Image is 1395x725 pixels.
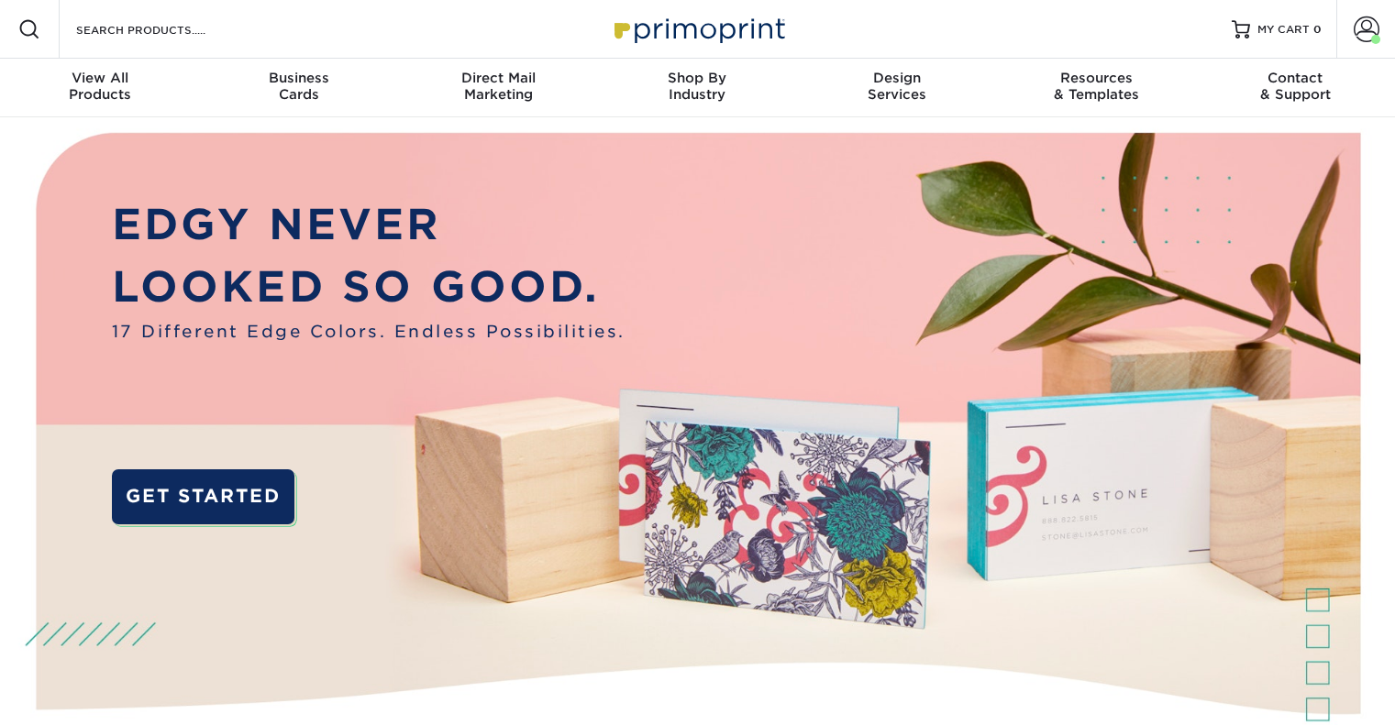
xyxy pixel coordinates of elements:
div: & Support [1196,70,1395,103]
a: Direct MailMarketing [399,59,598,117]
span: Resources [996,70,1195,86]
div: Cards [199,70,398,103]
div: Industry [598,70,797,103]
span: Shop By [598,70,797,86]
a: Shop ByIndustry [598,59,797,117]
div: Services [797,70,996,103]
a: GET STARTED [112,469,294,524]
span: Design [797,70,996,86]
input: SEARCH PRODUCTS..... [74,18,253,40]
p: EDGY NEVER [112,193,626,256]
a: DesignServices [797,59,996,117]
span: Business [199,70,398,86]
span: MY CART [1257,22,1310,38]
div: Marketing [399,70,598,103]
a: Resources& Templates [996,59,1195,117]
a: Contact& Support [1196,59,1395,117]
div: & Templates [996,70,1195,103]
span: 0 [1313,23,1322,36]
span: Contact [1196,70,1395,86]
p: LOOKED SO GOOD. [112,256,626,318]
span: Direct Mail [399,70,598,86]
img: Primoprint [606,9,790,49]
a: BusinessCards [199,59,398,117]
span: 17 Different Edge Colors. Endless Possibilities. [112,319,626,344]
